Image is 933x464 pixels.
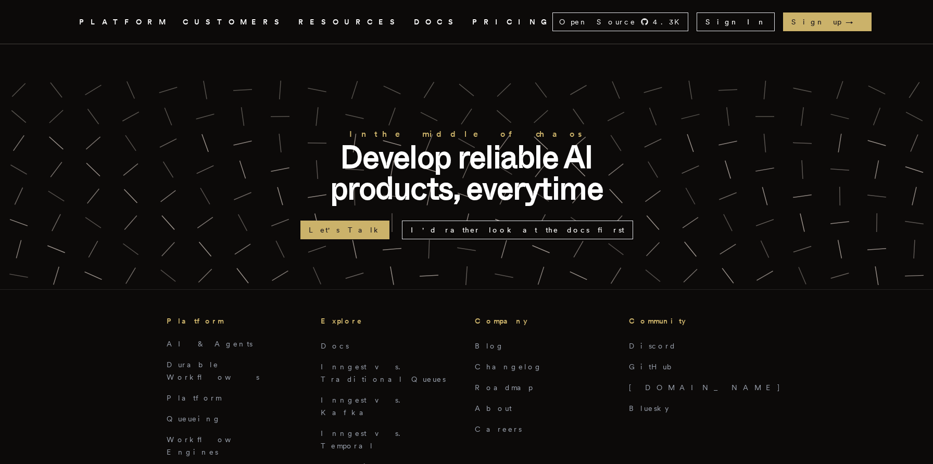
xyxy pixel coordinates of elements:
[629,342,676,350] a: Discord
[475,425,522,433] a: Careers
[475,342,505,350] a: Blog
[167,435,256,456] a: Workflow Engines
[321,342,349,350] a: Docs
[475,404,512,413] a: About
[321,396,407,417] a: Inngest vs. Kafka
[298,16,401,29] button: RESOURCES
[300,141,633,204] p: Develop reliable AI products, everytime
[472,16,552,29] a: PRICING
[321,363,446,383] a: Inngest vs. Traditional Queues
[300,127,633,141] h2: In the middle of chaos
[697,12,775,31] a: Sign In
[475,315,612,327] h3: Company
[629,404,669,413] a: Bluesky
[475,363,543,371] a: Changelog
[167,315,304,327] h3: Platform
[559,17,636,27] span: Open Source
[653,17,686,27] span: 4.3 K
[167,340,253,348] a: AI & Agents
[475,383,533,392] a: Roadmap
[167,394,221,402] a: Platform
[846,17,863,27] span: →
[629,315,766,327] h3: Community
[629,383,781,392] a: [DOMAIN_NAME]
[79,16,170,29] button: PLATFORM
[167,415,221,423] a: Queueing
[167,360,259,381] a: Durable Workflows
[414,16,460,29] a: DOCS
[783,12,872,31] a: Sign up
[402,221,633,239] a: I'd rather look at the docs first
[183,16,286,29] a: CUSTOMERS
[300,221,389,239] a: Let's Talk
[321,315,458,327] h3: Explore
[629,363,678,371] a: GitHub
[321,429,407,450] a: Inngest vs. Temporal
